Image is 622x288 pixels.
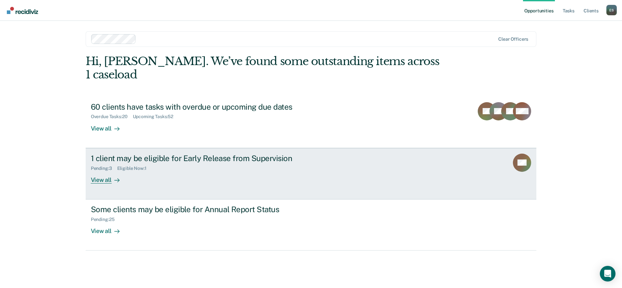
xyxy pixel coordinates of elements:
[91,119,127,132] div: View all
[606,5,617,15] div: E S
[7,7,38,14] img: Recidiviz
[91,171,127,184] div: View all
[86,148,537,199] a: 1 client may be eligible for Early Release from SupervisionPending:3Eligible Now:1View all
[91,166,117,171] div: Pending : 3
[606,5,617,15] button: Profile dropdown button
[133,114,179,119] div: Upcoming Tasks : 52
[498,36,528,42] div: Clear officers
[91,114,133,119] div: Overdue Tasks : 20
[91,217,120,222] div: Pending : 25
[86,199,537,251] a: Some clients may be eligible for Annual Report StatusPending:25View all
[91,222,127,235] div: View all
[86,97,537,148] a: 60 clients have tasks with overdue or upcoming due datesOverdue Tasks:20Upcoming Tasks:52View all
[117,166,152,171] div: Eligible Now : 1
[91,205,319,214] div: Some clients may be eligible for Annual Report Status
[600,266,615,281] div: Open Intercom Messenger
[86,55,446,81] div: Hi, [PERSON_NAME]. We’ve found some outstanding items across 1 caseload
[91,154,319,163] div: 1 client may be eligible for Early Release from Supervision
[91,102,319,112] div: 60 clients have tasks with overdue or upcoming due dates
